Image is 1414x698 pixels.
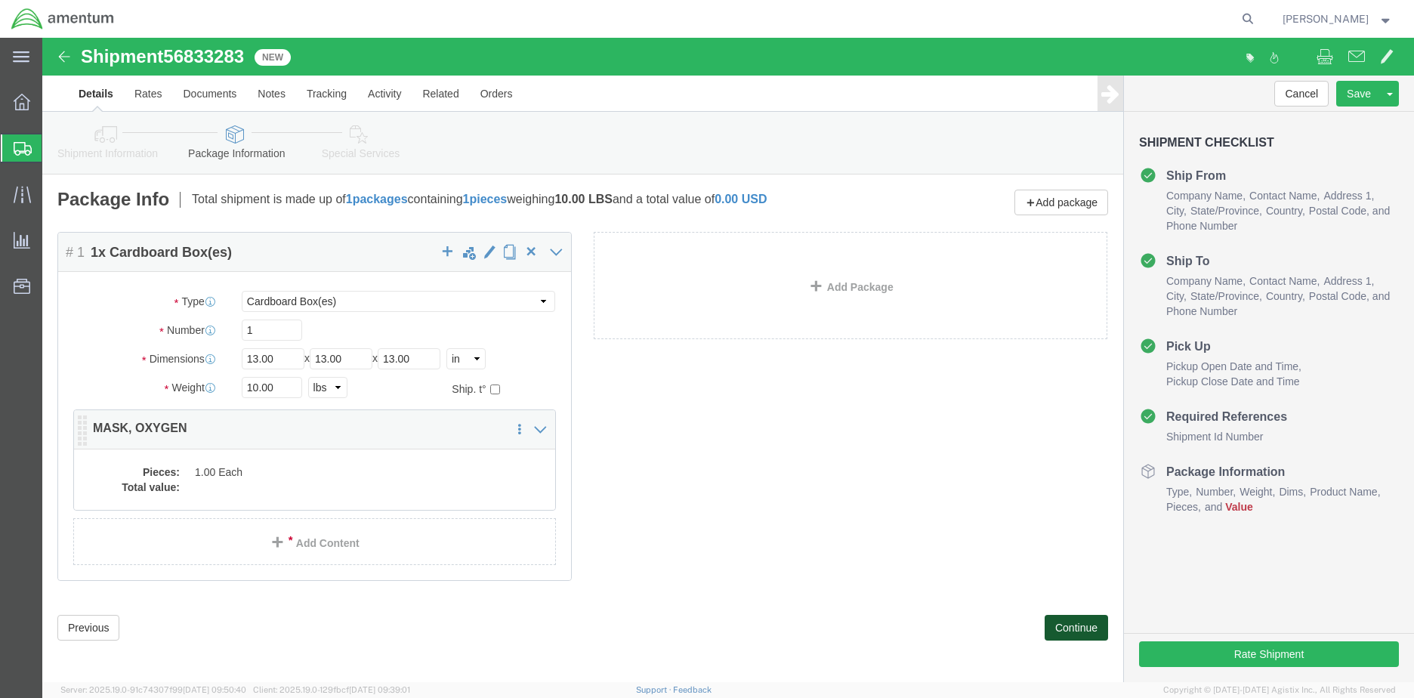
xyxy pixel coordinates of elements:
span: [DATE] 09:50:40 [183,685,246,694]
a: Support [636,685,674,694]
span: Client: 2025.19.0-129fbcf [253,685,410,694]
span: [DATE] 09:39:01 [349,685,410,694]
a: Feedback [673,685,712,694]
img: logo [11,8,115,30]
span: Copyright © [DATE]-[DATE] Agistix Inc., All Rights Reserved [1163,684,1396,696]
span: Server: 2025.19.0-91c74307f99 [60,685,246,694]
iframe: FS Legacy Container [42,38,1414,682]
span: Trevor Williams [1283,11,1369,27]
button: [PERSON_NAME] [1282,10,1394,28]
